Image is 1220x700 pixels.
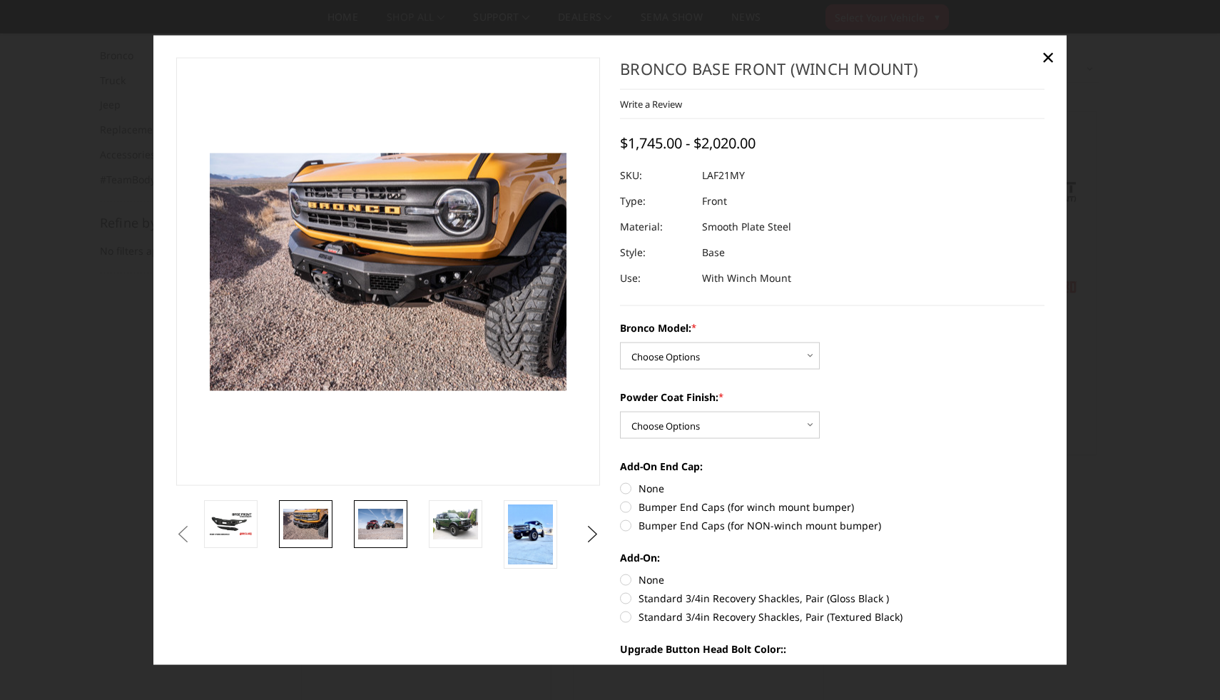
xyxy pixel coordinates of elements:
label: None [620,663,1044,678]
label: None [620,572,1044,587]
dd: Base [702,239,725,265]
a: Write a Review [620,97,682,110]
dt: Type: [620,188,691,213]
dt: Style: [620,239,691,265]
label: None [620,480,1044,495]
dt: Use: [620,265,691,290]
span: $1,745.00 - $2,020.00 [620,133,756,152]
label: Bumper End Caps (for NON-winch mount bumper) [620,517,1044,532]
img: Freedom Series - Bronco Base Front Bumper [208,511,253,536]
a: Close [1037,46,1059,69]
label: Standard 3/4in Recovery Shackles, Pair (Textured Black) [620,609,1044,624]
img: Bronco Base Front (winch mount) [433,509,478,539]
label: Upgrade Button Head Bolt Color:: [620,641,1044,656]
dd: With Winch Mount [702,265,791,290]
span: × [1042,41,1054,72]
label: Bumper End Caps (for winch mount bumper) [620,499,1044,514]
label: Standard 3/4in Recovery Shackles, Pair (Gloss Black ) [620,590,1044,605]
label: Add-On: [620,549,1044,564]
dd: Front [702,188,727,213]
button: Previous [173,524,194,545]
label: Add-On End Cap: [620,458,1044,473]
label: Bronco Model: [620,320,1044,335]
label: Powder Coat Finish: [620,389,1044,404]
button: Next [582,524,604,545]
dd: LAF21MY [702,162,745,188]
h1: Bronco Base Front (winch mount) [620,58,1044,90]
img: Bronco Base Front (winch mount) [508,504,553,564]
img: Bronco Base Front (winch mount) [283,509,328,539]
img: Bronco Base Front (winch mount) [358,509,403,539]
dt: Material: [620,213,691,239]
dt: SKU: [620,162,691,188]
a: Freedom Series - Bronco Base Front Bumper [176,58,601,486]
dd: Smooth Plate Steel [702,213,791,239]
iframe: Chat Widget [1149,631,1220,700]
